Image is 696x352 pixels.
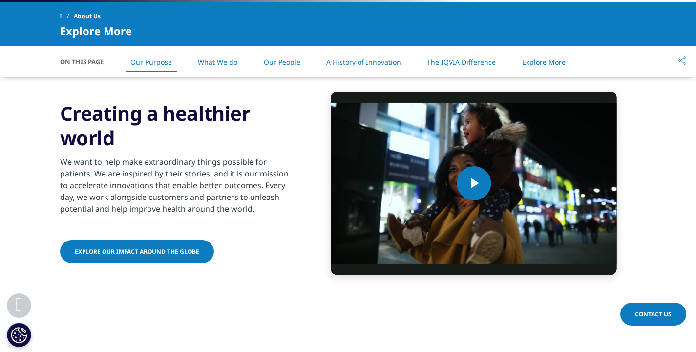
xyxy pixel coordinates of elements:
[620,303,686,326] a: Contact Us
[457,166,491,200] button: Play Video
[60,240,214,263] a: Explore our impact around the globe
[7,323,31,347] button: Cookies Settings
[427,57,496,66] a: The IQVIA Difference
[264,57,300,66] a: Our People
[74,7,101,25] span: About Us
[60,156,297,220] p: We want to help make extraordinary things possible for patients. We are inspired by their stories...
[130,57,172,66] a: Our Purpose
[60,57,114,66] span: On This Page
[326,57,401,66] a: A History of Innovation
[635,310,672,318] span: Contact Us
[331,91,617,274] video-js: Video Player
[60,25,132,37] span: Explore More
[75,247,199,256] span: Explore our impact around the globe
[60,101,297,150] h3: Creating a healthier world
[198,57,237,66] a: What We do
[522,57,566,66] a: Explore More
